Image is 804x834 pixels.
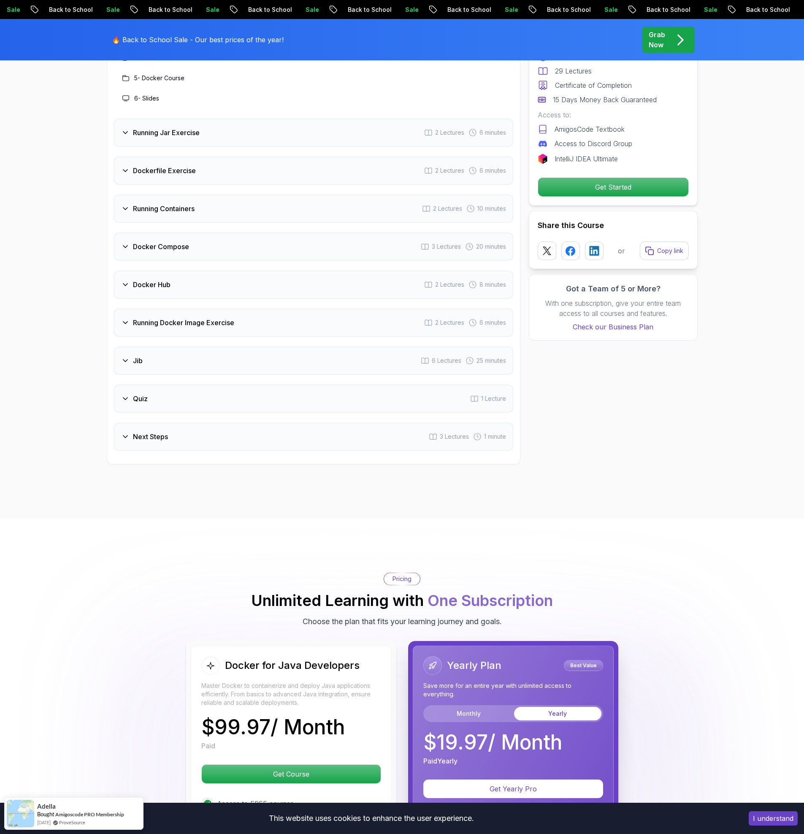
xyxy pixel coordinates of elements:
span: Bought [37,811,54,818]
span: 6 minutes [479,128,506,137]
p: Access to FREE courses [217,799,294,809]
button: Docker Hub2 Lectures 8 minutes [114,271,513,299]
h2: Unlimited Learning with [251,592,553,609]
div: This website uses cookies to enhance the user experience. [6,809,736,828]
h2: Yearly Plan [447,659,501,672]
p: 29 Lectures [555,66,592,76]
span: 2 Lectures [435,318,464,327]
h3: Running Docker Image Exercise [133,318,234,328]
h3: Dockerfile Exercise [133,166,196,176]
span: 1 minute [484,432,506,441]
span: Adella [37,803,56,810]
p: Back to School [239,5,296,14]
p: With one subscription, give your entire team access to all courses and features. [538,298,689,318]
button: Get Yearly Pro [423,780,603,798]
span: 2 Lectures [435,280,464,289]
p: AmigosCode Textbook [555,124,625,134]
span: 2 Lectures [435,166,464,175]
span: 3 Lectures [432,242,461,251]
h3: Jib [133,356,143,366]
h3: Running Jar Exercise [133,128,200,138]
span: 1 Lecture [481,394,506,403]
button: Next Steps3 Lectures 1 minute [114,423,513,451]
p: Back to School [40,5,97,14]
p: Back to School [338,5,396,14]
p: Paid [201,741,215,751]
p: 15 Days Money Back Guaranteed [553,95,657,105]
p: Grab Now [649,30,665,50]
p: Back to School [438,5,495,14]
p: Back to School [538,5,595,14]
p: Sale [396,5,423,14]
h3: Got a Team of 5 or More? [538,283,689,295]
p: Best Value [565,661,602,670]
button: Jib6 Lectures 25 minutes [114,347,513,375]
button: Running Containers2 Lectures 10 minutes [114,195,513,223]
button: Get Started [538,177,689,197]
p: 🔥 Back to School Sale - Our best prices of the year! [112,35,284,45]
a: Amigoscode PRO Membership [55,811,124,818]
p: $ 99.97 / Month [201,717,345,737]
button: Copy link [640,242,689,260]
p: Certificate of Completion [555,80,632,90]
p: or [618,246,625,256]
span: 3 Lectures [440,432,469,441]
span: 2 Lectures [435,128,464,137]
span: 2 Lectures [433,204,462,213]
span: [DATE] [37,819,51,826]
span: 6 minutes [479,318,506,327]
p: Get Started [538,178,688,196]
span: 6 Lectures [432,356,461,365]
span: One Subscription [428,591,553,610]
h3: Running Containers [133,204,195,214]
p: Sale [495,5,522,14]
p: Save more for an entire year with unlimited access to everything. [423,682,603,698]
p: Access to Discord Group [555,139,632,149]
p: Sale [296,5,323,14]
span: 20 minutes [476,242,506,251]
p: Sale [97,5,124,14]
p: Choose the plan that fits your learning journey and goals. [303,616,502,628]
a: Get Yearly Pro [423,785,603,793]
p: $ 19.97 / Month [423,732,562,753]
a: ProveSource [59,819,85,826]
h3: Next Steps [133,432,168,442]
h3: 6 - Slides [134,94,159,103]
p: Access to: [538,110,689,120]
button: Quiz1 Lecture [114,385,513,413]
button: Running Jar Exercise2 Lectures 6 minutes [114,119,513,147]
p: IntelliJ IDEA Ultimate [555,154,618,164]
span: 8 minutes [479,280,506,289]
h3: Docker Compose [133,242,189,252]
p: Copy link [657,247,683,255]
p: Sale [695,5,722,14]
p: Sale [595,5,622,14]
button: Docker Compose3 Lectures 20 minutes [114,233,513,261]
p: Back to School [637,5,695,14]
span: 6 minutes [479,166,506,175]
p: Paid Yearly [423,756,457,766]
button: Yearly [514,707,601,720]
button: Running Docker Image Exercise2 Lectures 6 minutes [114,309,513,337]
p: Back to School [139,5,197,14]
button: Dockerfile Exercise2 Lectures 6 minutes [114,157,513,185]
h2: Share this Course [538,220,689,231]
h3: 5 - Docker Course [134,74,184,82]
a: Get Course [201,770,381,778]
span: 10 minutes [477,204,506,213]
span: 25 minutes [476,356,506,365]
img: provesource social proof notification image [7,800,34,827]
a: Check our Business Plan [538,322,689,332]
p: Get Course [202,765,381,783]
p: Back to School [737,5,794,14]
p: Master Docker to containerize and deploy Java applications efficiently. From basics to advanced J... [201,682,381,707]
button: Accept cookies [749,811,798,826]
p: Pricing [393,575,411,583]
img: jetbrains logo [538,154,548,164]
button: Get Course [201,764,381,784]
h3: Quiz [133,394,148,404]
p: Sale [197,5,224,14]
h3: Docker Hub [133,280,171,290]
